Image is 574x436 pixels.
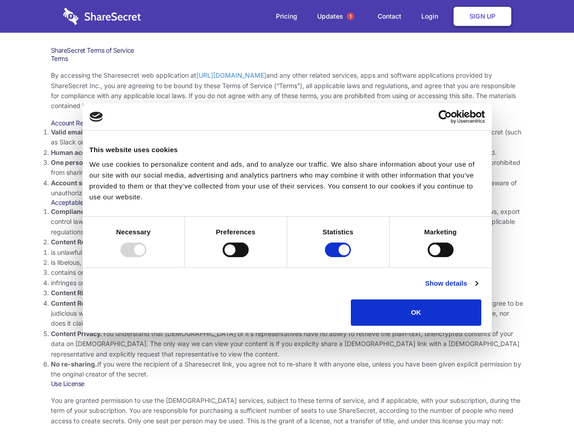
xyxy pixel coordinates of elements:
strong: Necessary [116,228,151,236]
strong: Compliance with local laws and regulations. [51,208,188,215]
li: You agree NOT to use Sharesecret to upload or share content that: [51,237,524,288]
p: You are granted permission to use the [DEMOGRAPHIC_DATA] services, subject to these terms of serv... [51,396,524,426]
img: logo [90,112,103,122]
h3: Acceptable Use [51,198,524,207]
li: You are solely responsible for the content you share on Sharesecret, and with the people you shar... [51,298,524,329]
strong: No re-sharing. [51,360,97,368]
strong: Account security. [51,179,106,187]
strong: Content Restrictions. [51,238,117,246]
li: Only human beings may create accounts. “Bot” accounts — those created by software, in an automate... [51,148,524,158]
strong: Content Responsibility. [51,299,124,307]
li: is unlawful or promotes unlawful activities [51,248,524,258]
li: infringes on any proprietary right of any party, including patent, trademark, trade secret, copyr... [51,278,524,288]
h1: ShareSecret Terms of Service [51,46,524,54]
a: Usercentrics Cookiebot - opens in a new window [405,110,485,124]
strong: Content Privacy. [51,330,102,337]
h3: Account Requirements [51,119,524,127]
li: You must provide a valid email address, either directly, or through approved third-party integrat... [51,127,524,148]
strong: Content Rights. [51,289,100,297]
h3: Terms [51,54,524,63]
h3: Use License [51,380,524,388]
li: If you were the recipient of a Sharesecret link, you agree not to re-share it with anyone else, u... [51,359,524,380]
p: By accessing the Sharesecret web application at and any other related services, apps and software... [51,70,524,111]
div: We use cookies to personalize content and ads, and to analyze our traffic. We also share informat... [90,159,485,203]
strong: Valid email. [51,128,87,136]
a: Login [412,2,452,30]
a: [URL][DOMAIN_NAME] [196,71,266,79]
strong: Preferences [216,228,255,236]
li: You are not allowed to share account credentials. Each account is dedicated to the individual who... [51,158,524,178]
a: Pricing [267,2,306,30]
strong: Marketing [424,228,457,236]
span: 1 [347,13,354,20]
a: Show details [425,278,478,289]
button: OK [351,299,481,326]
a: Sign Up [454,7,511,26]
div: This website uses cookies [90,144,485,155]
li: Your use of the Sharesecret must not violate any applicable laws, including copyright or trademar... [51,207,524,237]
li: You agree that you will use Sharesecret only to secure and share content that you have the right ... [51,288,524,298]
li: is libelous, defamatory, or fraudulent [51,258,524,268]
img: logo-wordmark-white-trans-d4663122ce5f474addd5e946df7df03e33cb6a1c49d2221995e7729f52c070b2.svg [63,8,141,25]
li: You are responsible for your own account security, including the security of your Sharesecret acc... [51,178,524,198]
li: You understand that [DEMOGRAPHIC_DATA] or it’s representatives have no ability to retrieve the pl... [51,329,524,359]
li: contains or installs any active malware or exploits, or uses our platform for exploit delivery (s... [51,268,524,277]
strong: Human accounts. [51,149,106,156]
iframe: Drift Widget Chat Controller [529,391,563,425]
strong: One person per account. [51,159,128,166]
strong: Statistics [323,228,354,236]
a: Contact [369,2,410,30]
